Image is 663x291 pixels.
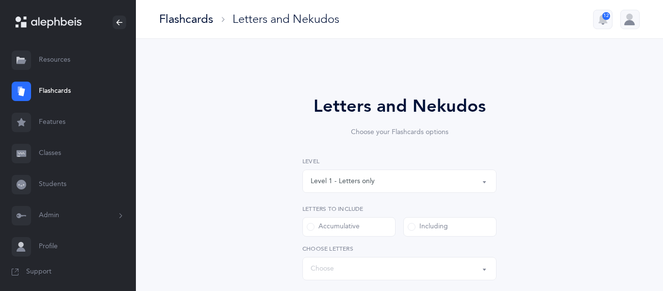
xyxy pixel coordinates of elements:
[408,222,448,232] div: Including
[275,127,524,137] div: Choose your Flashcards options
[26,267,51,277] span: Support
[593,10,613,29] button: 12
[302,205,497,213] label: Letters to include
[302,170,497,193] button: Level 1 - Letters only
[302,244,497,253] label: Choose letters
[311,176,375,187] div: Level 1 - Letters only
[159,11,213,27] div: Flashcards
[302,257,497,280] button: Choose
[232,11,339,27] div: Letters and Nekudos
[302,157,497,166] label: Level
[275,93,524,120] div: Letters and Nekudos
[602,12,610,20] div: 12
[307,222,360,232] div: Accumulative
[311,264,334,274] div: Choose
